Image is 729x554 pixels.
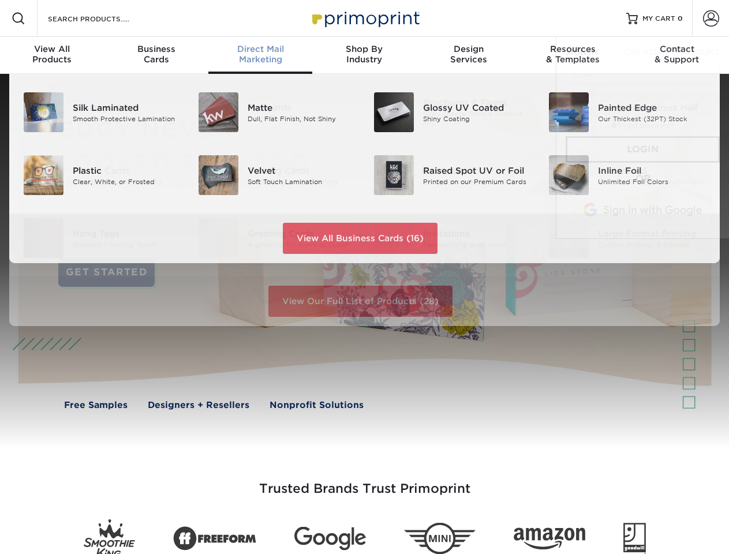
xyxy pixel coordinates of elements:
[47,12,159,25] input: SEARCH PRODUCTS.....
[566,172,720,186] div: OR
[312,44,416,54] span: Shop By
[521,37,625,74] a: Resources& Templates
[625,47,720,57] span: CREATE AN ACCOUNT
[294,527,366,551] img: Google
[678,14,683,23] span: 0
[312,37,416,74] a: Shop ByIndustry
[521,44,625,65] div: & Templates
[566,47,598,57] span: SIGN IN
[611,122,674,129] a: forgot password?
[307,6,423,31] img: Primoprint
[208,44,312,65] div: Marketing
[312,44,416,65] div: Industry
[417,37,521,74] a: DesignServices
[417,44,521,65] div: Services
[104,44,208,65] div: Cards
[283,223,438,254] a: View All Business Cards (16)
[642,14,675,24] span: MY CART
[27,454,702,510] h3: Trusted Brands Trust Primoprint
[521,44,625,54] span: Resources
[104,37,208,74] a: BusinessCards
[208,37,312,74] a: Direct MailMarketing
[623,523,646,554] img: Goodwill
[514,528,585,550] img: Amazon
[268,286,453,317] a: View Our Full List of Products (28)
[208,44,312,54] span: Direct Mail
[417,44,521,54] span: Design
[566,62,720,84] input: Email
[566,136,720,163] a: Login
[104,44,208,54] span: Business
